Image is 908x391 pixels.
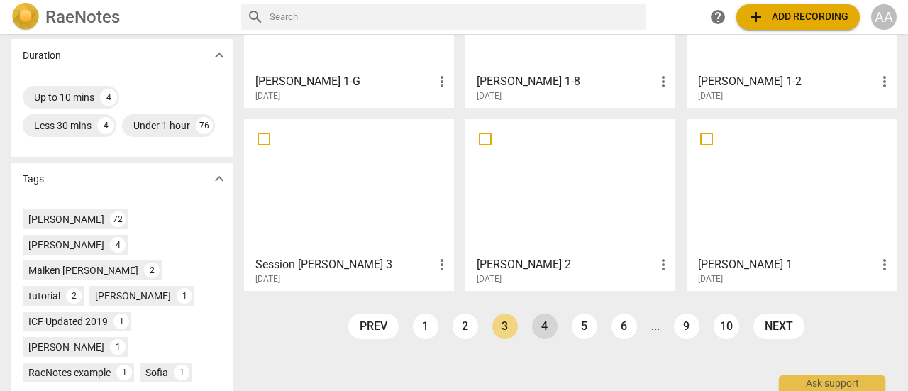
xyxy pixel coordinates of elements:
a: Page 3 is your current page [492,314,518,339]
a: Page 6 [611,314,637,339]
span: [DATE] [477,90,502,102]
span: more_vert [433,73,450,90]
span: expand_more [211,47,228,64]
a: [PERSON_NAME] 2[DATE] [470,124,670,285]
span: [DATE] [698,273,723,285]
li: ... [651,320,660,333]
span: more_vert [655,256,672,273]
button: Show more [209,168,230,189]
h2: RaeNotes [45,7,120,27]
span: more_vert [655,73,672,90]
div: Maiken [PERSON_NAME] [28,263,138,277]
a: Page 2 [453,314,478,339]
span: Add recording [748,9,848,26]
a: Page 4 [532,314,558,339]
div: 1 [177,288,192,304]
a: Page 5 [572,314,597,339]
p: Tags [23,172,44,187]
input: Search [270,6,640,28]
span: [DATE] [255,90,280,102]
span: more_vert [876,73,893,90]
img: Logo [11,3,40,31]
h3: Tracy-Angelica 1-G [255,73,433,90]
div: [PERSON_NAME] [28,212,104,226]
a: [PERSON_NAME] 1[DATE] [692,124,892,285]
div: Sofia [145,365,168,380]
div: 4 [100,89,117,106]
div: 4 [97,117,114,134]
p: Duration [23,48,61,63]
a: Page 10 [714,314,739,339]
span: search [247,9,264,26]
div: Up to 10 mins [34,90,94,104]
a: Help [705,4,731,30]
div: [PERSON_NAME] [28,340,104,354]
h3: Victor-Angelica 1-8 [477,73,655,90]
button: Show more [209,45,230,66]
div: [PERSON_NAME] [95,289,171,303]
div: tutorial [28,289,60,303]
div: Less 30 mins [34,119,92,133]
h3: Carsten 1-2 [698,73,876,90]
div: Under 1 hour [133,119,190,133]
span: add [748,9,765,26]
div: 1 [110,339,126,355]
div: 1 [116,365,132,380]
div: 76 [196,117,213,134]
div: 1 [174,365,189,380]
div: [PERSON_NAME] [28,238,104,252]
span: [DATE] [477,273,502,285]
span: [DATE] [255,273,280,285]
a: Page 9 [674,314,699,339]
a: prev [348,314,399,339]
div: 72 [110,211,126,227]
a: Session [PERSON_NAME] 3[DATE] [249,124,449,285]
span: more_vert [433,256,450,273]
span: expand_more [211,170,228,187]
a: LogoRaeNotes [11,3,230,31]
h3: Victor-Angelica 2 [477,256,655,273]
span: help [709,9,726,26]
div: 2 [66,288,82,304]
a: Page 1 [413,314,438,339]
div: 2 [144,263,160,278]
a: next [753,314,804,339]
div: Ask support [779,375,885,391]
div: 1 [113,314,129,329]
div: 4 [110,237,126,253]
span: [DATE] [698,90,723,102]
button: Upload [736,4,860,30]
h3: Session Victor 3 [255,256,433,273]
h3: Victor-Angelica 1 [698,256,876,273]
div: RaeNotes example [28,365,111,380]
button: AA [871,4,897,30]
span: more_vert [876,256,893,273]
div: ICF Updated 2019 [28,314,108,329]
